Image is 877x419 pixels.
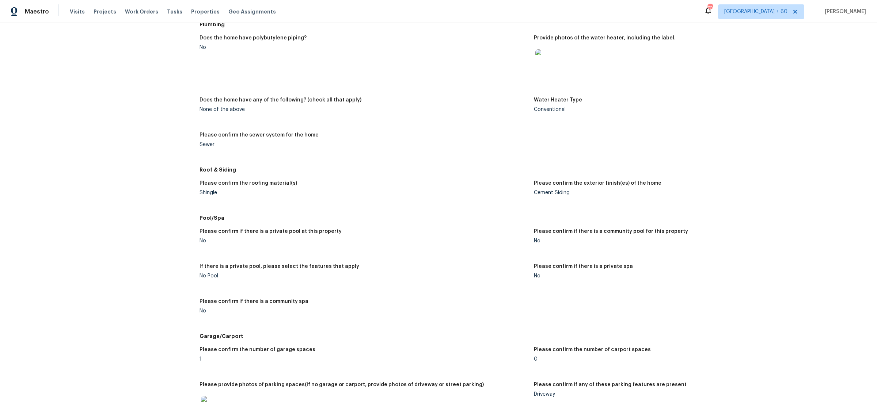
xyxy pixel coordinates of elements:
h5: Please confirm the number of garage spaces [200,347,315,352]
div: No [534,273,862,278]
div: No [534,238,862,243]
div: Conventional [534,107,862,112]
span: Maestro [25,8,49,15]
h5: Please confirm the roofing material(s) [200,181,297,186]
div: No [200,45,528,50]
span: Geo Assignments [228,8,276,15]
div: 1 [200,357,528,362]
h5: Please confirm the number of carport spaces [534,347,651,352]
div: Cement Siding [534,190,862,195]
div: None of the above [200,107,528,112]
div: No [200,308,528,314]
div: Shingle [200,190,528,195]
h5: Provide photos of the water heater, including the label. [534,35,676,41]
div: No [200,238,528,243]
div: 0 [534,357,862,362]
span: [PERSON_NAME] [822,8,866,15]
h5: Please confirm if any of these parking features are present [534,382,687,387]
div: Sewer [200,142,528,147]
h5: Water Heater Type [534,97,582,103]
div: 702 [707,4,713,12]
div: Driveway [534,392,862,397]
h5: Please confirm if there is a community pool for this property [534,229,688,234]
span: Work Orders [125,8,158,15]
h5: If there is a private pool, please select the features that apply [200,264,359,269]
h5: Plumbing [200,21,868,28]
h5: Roof & Siding [200,166,868,173]
span: [GEOGRAPHIC_DATA] + 60 [724,8,787,15]
h5: Does the home have any of the following? (check all that apply) [200,97,361,103]
h5: Pool/Spa [200,214,868,222]
span: Visits [70,8,85,15]
div: No Pool [200,273,528,278]
span: Projects [94,8,116,15]
h5: Please confirm if there is a community spa [200,299,308,304]
h5: Garage/Carport [200,332,868,340]
span: Tasks [167,9,182,14]
h5: Please confirm the exterior finish(es) of the home [534,181,661,186]
h5: Please provide photos of parking spaces(if no garage or carport, provide photos of driveway or st... [200,382,484,387]
h5: Please confirm if there is a private spa [534,264,633,269]
h5: Please confirm if there is a private pool at this property [200,229,342,234]
h5: Please confirm the sewer system for the home [200,132,319,138]
span: Properties [191,8,220,15]
h5: Does the home have polybutylene piping? [200,35,307,41]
